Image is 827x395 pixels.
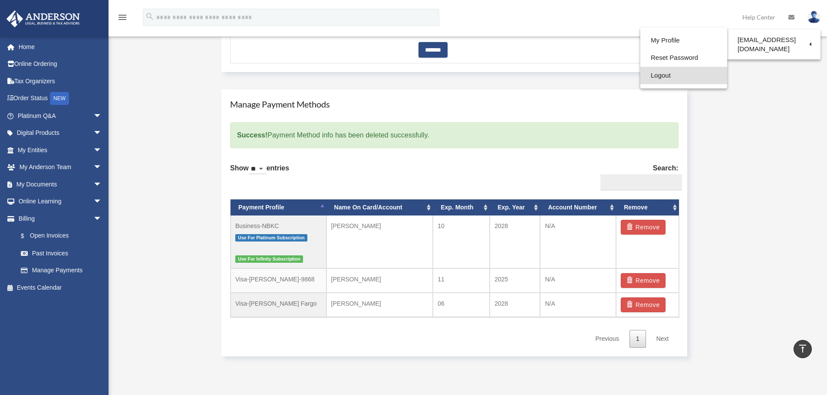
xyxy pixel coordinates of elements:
label: Search: [597,162,679,191]
i: menu [117,12,128,23]
a: My Documentsarrow_drop_down [6,176,115,193]
span: arrow_drop_down [93,124,111,142]
button: Remove [621,297,666,312]
span: arrow_drop_down [93,193,111,211]
td: 2025 [490,268,540,293]
th: Payment Profile: activate to sort column descending [231,199,326,215]
td: N/A [540,293,616,317]
button: Remove [621,273,666,288]
a: Billingarrow_drop_down [6,210,115,227]
td: Visa-[PERSON_NAME]-9868 [231,268,326,293]
th: Name On Card/Account: activate to sort column ascending [326,199,433,215]
span: $ [26,231,30,242]
input: Search: [600,174,682,191]
th: Account Number: activate to sort column ascending [540,199,616,215]
a: Digital Productsarrow_drop_down [6,124,115,142]
a: $Open Invoices [12,227,115,245]
span: arrow_drop_down [93,210,111,228]
a: Manage Payments [12,262,111,279]
span: arrow_drop_down [93,107,111,125]
div: Payment Method info has been deleted successfully. [230,122,679,148]
td: Business-NBKC [231,215,326,269]
a: My Profile [640,32,727,49]
a: Reset Password [640,49,727,67]
a: My Anderson Teamarrow_drop_down [6,159,115,176]
a: Order StatusNEW [6,90,115,108]
td: 06 [433,293,490,317]
td: [PERSON_NAME] [326,215,433,269]
td: [PERSON_NAME] [326,293,433,317]
img: User Pic [807,11,820,23]
span: Use For Platinum Subscription [235,234,307,242]
a: Logout [640,67,727,85]
td: 2028 [490,293,540,317]
a: 1 [629,330,646,348]
a: Previous [589,330,625,348]
td: Visa-[PERSON_NAME] Fargo [231,293,326,317]
h4: Manage Payment Methods [230,98,679,110]
div: NEW [50,92,69,105]
button: Remove [621,220,666,235]
span: arrow_drop_down [93,159,111,176]
th: Exp. Month: activate to sort column ascending [433,199,490,215]
a: vertical_align_top [794,340,812,358]
span: Use For Infinity Subscription [235,255,303,263]
label: Show entries [230,162,289,183]
a: Online Learningarrow_drop_down [6,193,115,210]
td: 2028 [490,215,540,269]
th: Remove: activate to sort column ascending [616,199,679,215]
strong: Success! [237,131,267,139]
td: N/A [540,268,616,293]
img: Anderson Advisors Platinum Portal [4,10,82,27]
a: Home [6,38,115,55]
span: arrow_drop_down [93,176,111,193]
td: N/A [540,215,616,269]
select: Showentries [249,164,267,174]
th: Exp. Year: activate to sort column ascending [490,199,540,215]
a: Tax Organizers [6,72,115,90]
span: arrow_drop_down [93,141,111,159]
td: [PERSON_NAME] [326,268,433,293]
i: search [145,12,155,21]
a: Online Ordering [6,55,115,73]
a: menu [117,15,128,23]
i: vertical_align_top [797,343,808,354]
a: Events Calendar [6,279,115,296]
td: 11 [433,268,490,293]
a: Platinum Q&Aarrow_drop_down [6,107,115,124]
a: Next [650,330,675,348]
td: 10 [433,215,490,269]
a: Past Invoices [12,245,115,262]
a: My Entitiesarrow_drop_down [6,141,115,159]
a: [EMAIL_ADDRESS][DOMAIN_NAME] [727,32,820,57]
